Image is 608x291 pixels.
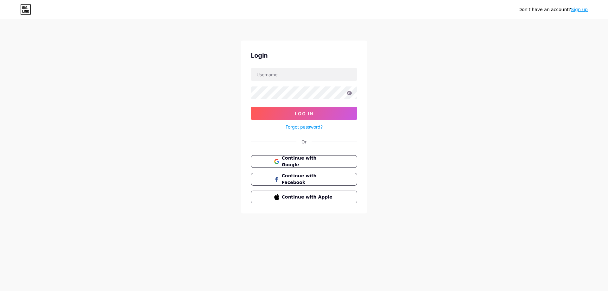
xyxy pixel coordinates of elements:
[518,6,588,13] div: Don't have an account?
[251,68,357,81] input: Username
[571,7,588,12] a: Sign up
[251,191,357,203] button: Continue with Apple
[295,111,313,116] span: Log In
[286,123,323,130] a: Forgot password?
[251,173,357,186] button: Continue with Facebook
[251,107,357,120] button: Log In
[251,155,357,168] button: Continue with Google
[301,138,307,145] div: Or
[282,173,334,186] span: Continue with Facebook
[282,194,334,200] span: Continue with Apple
[251,51,357,60] div: Login
[282,155,334,168] span: Continue with Google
